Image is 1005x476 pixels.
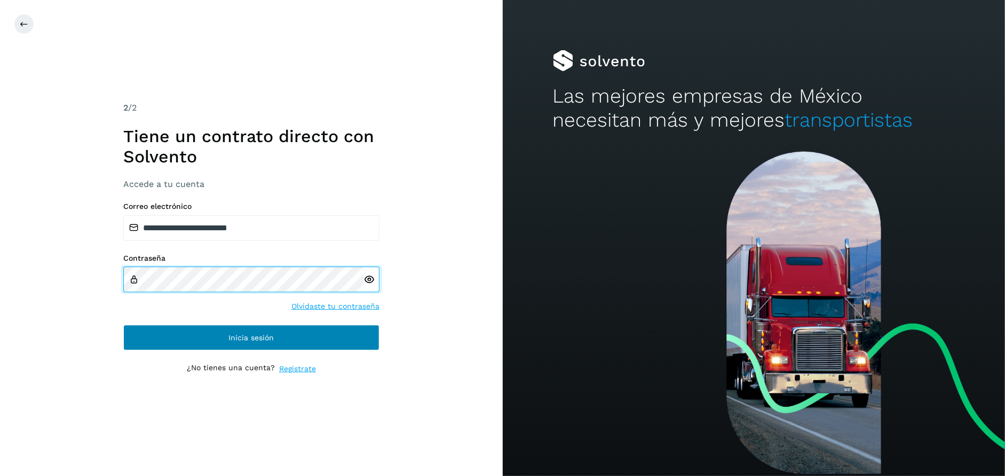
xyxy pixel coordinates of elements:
[123,254,379,263] label: Contraseña
[187,363,275,374] p: ¿No tienes una cuenta?
[279,363,316,374] a: Regístrate
[291,301,379,312] a: Olvidaste tu contraseña
[123,202,379,211] label: Correo electrónico
[228,334,274,341] span: Inicia sesión
[785,108,913,131] span: transportistas
[553,84,955,132] h2: Las mejores empresas de México necesitan más y mejores
[123,102,379,114] div: /2
[123,103,128,113] span: 2
[123,325,379,350] button: Inicia sesión
[123,179,379,189] h3: Accede a tu cuenta
[123,126,379,167] h1: Tiene un contrato directo con Solvento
